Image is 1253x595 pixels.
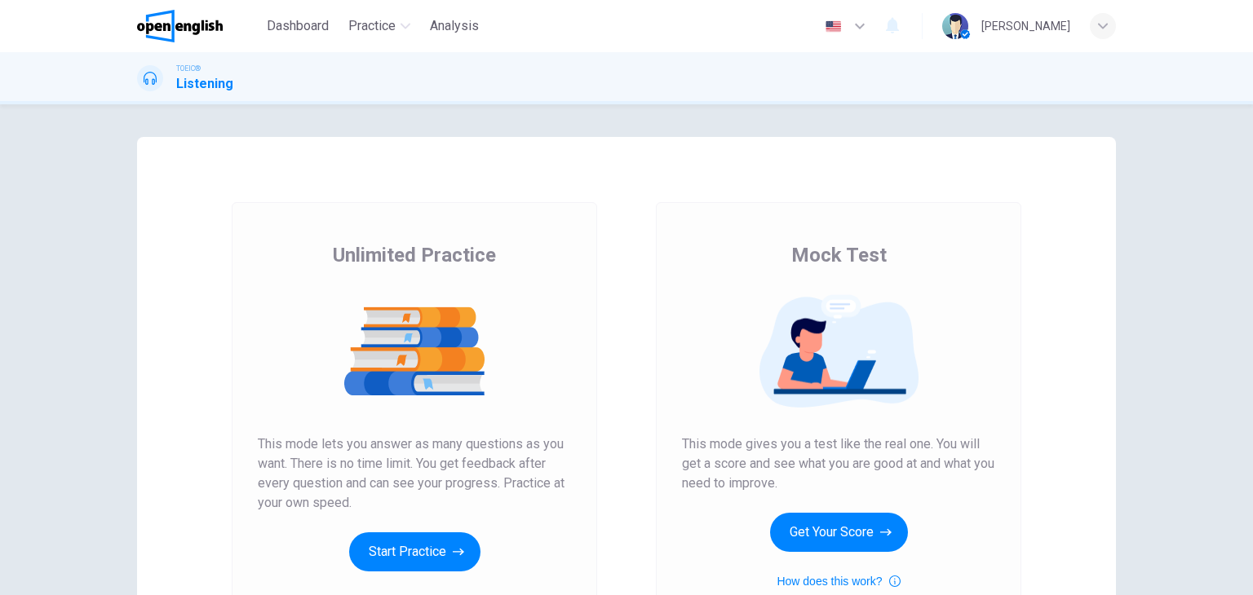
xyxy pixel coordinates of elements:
[981,16,1070,36] div: [PERSON_NAME]
[176,74,233,94] h1: Listening
[348,16,396,36] span: Practice
[791,242,887,268] span: Mock Test
[137,10,223,42] img: OpenEnglish logo
[823,20,843,33] img: en
[770,513,908,552] button: Get Your Score
[342,11,417,41] button: Practice
[423,11,485,41] button: Analysis
[137,10,260,42] a: OpenEnglish logo
[267,16,329,36] span: Dashboard
[777,571,900,591] button: How does this work?
[333,242,496,268] span: Unlimited Practice
[682,434,995,493] span: This mode gives you a test like the real one. You will get a score and see what you are good at a...
[260,11,335,41] button: Dashboard
[258,434,571,513] span: This mode lets you answer as many questions as you want. There is no time limit. You get feedback...
[176,63,201,74] span: TOEIC®
[942,13,968,39] img: Profile picture
[349,532,480,571] button: Start Practice
[430,16,479,36] span: Analysis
